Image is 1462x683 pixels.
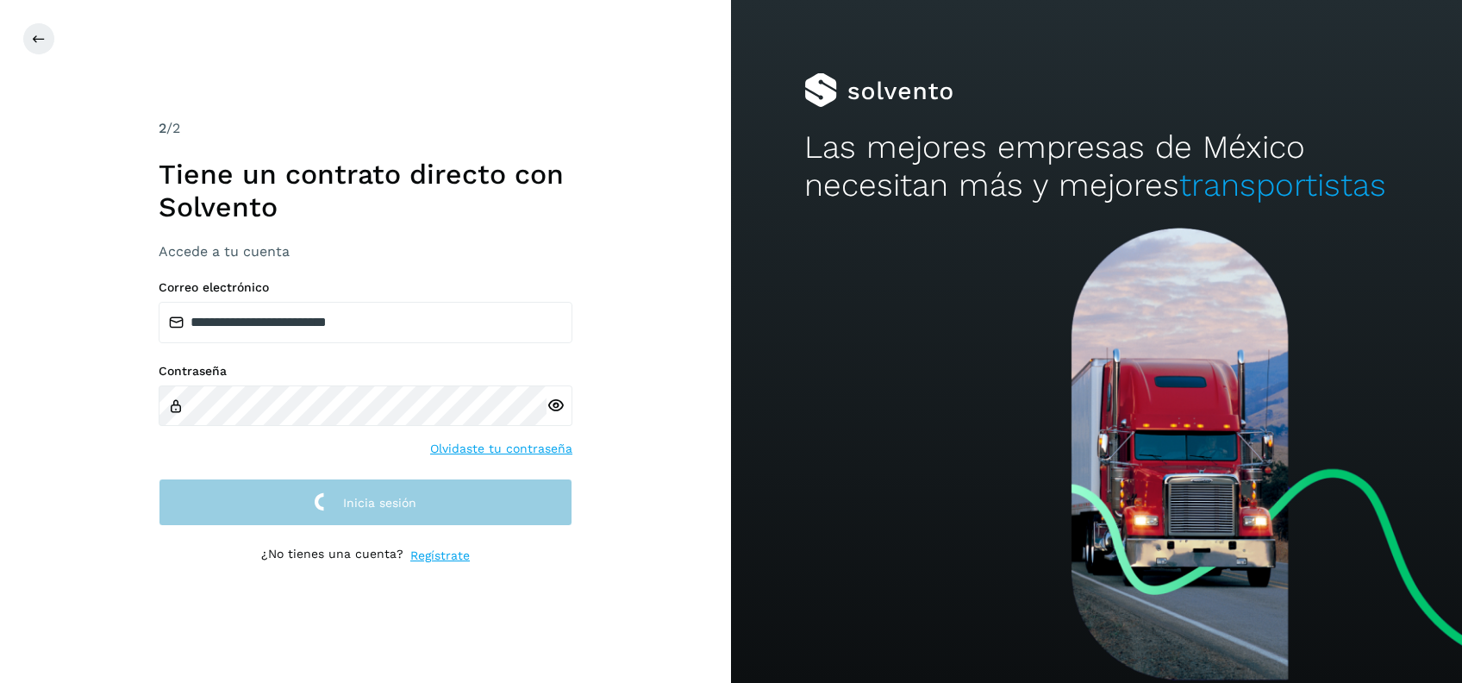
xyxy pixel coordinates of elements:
h1: Tiene un contrato directo con Solvento [159,158,572,224]
a: Regístrate [410,547,470,565]
span: transportistas [1179,166,1386,204]
label: Correo electrónico [159,280,572,295]
span: Inicia sesión [343,497,416,509]
span: 2 [159,120,166,136]
a: Olvidaste tu contraseña [430,440,572,458]
h3: Accede a tu cuenta [159,243,572,260]
label: Contraseña [159,364,572,379]
button: Inicia sesión [159,479,572,526]
p: ¿No tienes una cuenta? [261,547,403,565]
div: /2 [159,118,572,139]
h2: Las mejores empresas de México necesitan más y mejores [804,128,1389,205]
